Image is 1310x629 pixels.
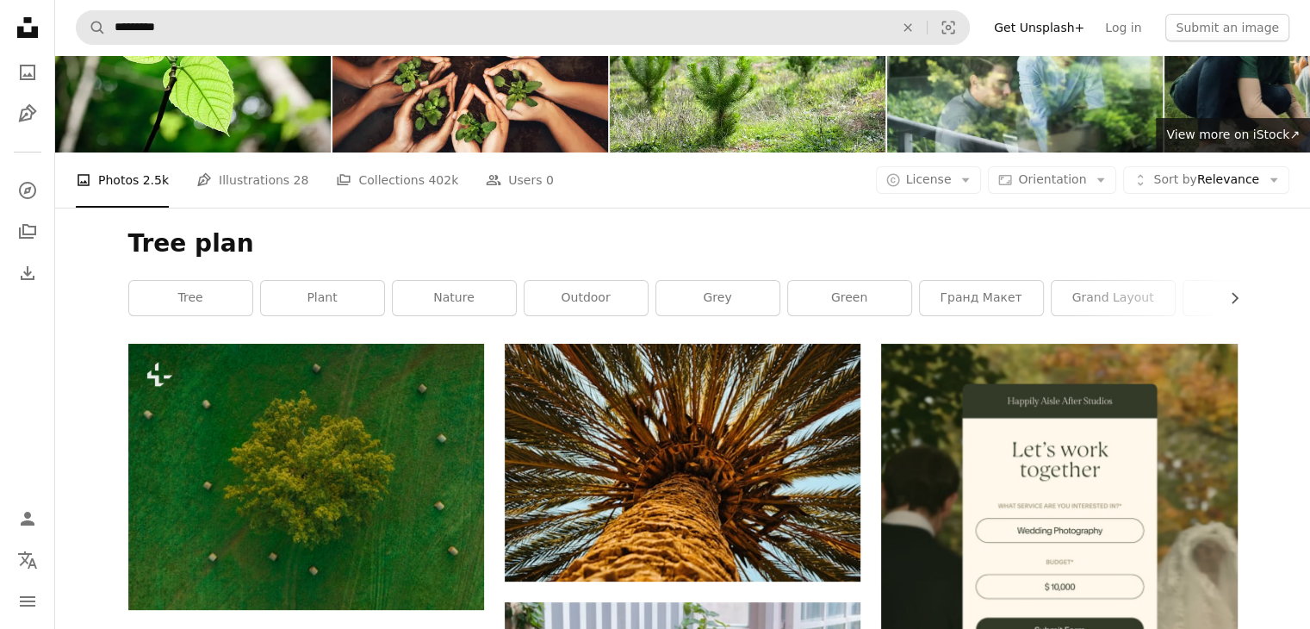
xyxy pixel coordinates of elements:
[546,171,554,190] span: 0
[128,228,1238,259] h1: Tree plan
[1153,171,1259,189] span: Relevance
[928,11,969,44] button: Visual search
[1052,281,1175,315] a: grand layout
[10,173,45,208] a: Explore
[984,14,1095,41] a: Get Unsplash+
[129,281,252,315] a: tree
[77,11,106,44] button: Search Unsplash
[1165,14,1289,41] button: Submit an image
[196,153,308,208] a: Illustrations 28
[920,281,1043,315] a: гранд макет
[1153,172,1196,186] span: Sort by
[10,543,45,577] button: Language
[261,281,384,315] a: plant
[294,171,309,190] span: 28
[10,501,45,536] a: Log in / Sign up
[1219,281,1238,315] button: scroll list to the right
[486,153,554,208] a: Users 0
[1156,118,1310,153] a: View more on iStock↗
[876,166,982,194] button: License
[505,344,860,581] img: a tall palm tree with a blue sky in the background
[128,344,484,610] img: an aerial view of a field with bales of hay and a tree
[10,256,45,290] a: Download History
[1123,166,1289,194] button: Sort byRelevance
[393,281,516,315] a: nature
[788,281,911,315] a: green
[525,281,648,315] a: outdoor
[988,166,1116,194] button: Orientation
[906,172,952,186] span: License
[76,10,970,45] form: Find visuals sitewide
[10,55,45,90] a: Photos
[1018,172,1086,186] span: Orientation
[505,454,860,470] a: a tall palm tree with a blue sky in the background
[128,469,484,484] a: an aerial view of a field with bales of hay and a tree
[10,215,45,249] a: Collections
[1095,14,1152,41] a: Log in
[1183,281,1307,315] a: metal
[336,153,458,208] a: Collections 402k
[10,97,45,131] a: Illustrations
[428,171,458,190] span: 402k
[656,281,779,315] a: grey
[1166,128,1300,141] span: View more on iStock ↗
[10,10,45,48] a: Home — Unsplash
[889,11,927,44] button: Clear
[10,584,45,619] button: Menu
